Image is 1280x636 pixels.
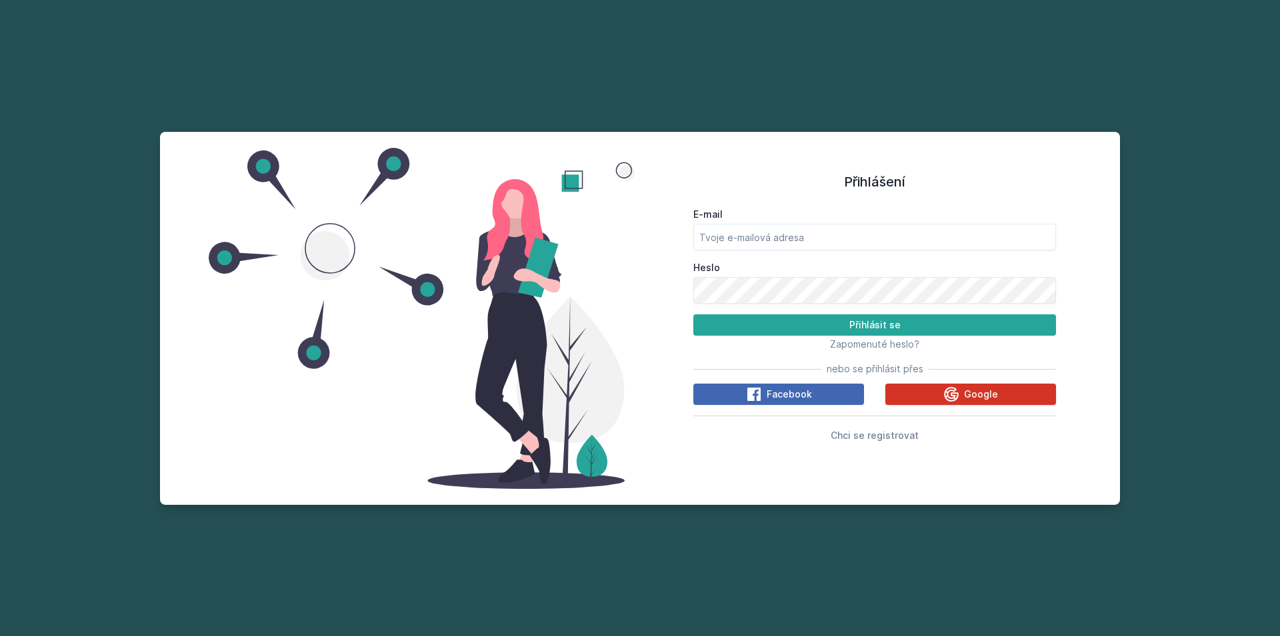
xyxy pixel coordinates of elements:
[693,384,864,405] button: Facebook
[964,388,998,401] span: Google
[827,362,923,376] span: nebo se přihlásit přes
[693,314,1056,336] button: Přihlásit se
[767,388,812,401] span: Facebook
[693,261,1056,274] label: Heslo
[693,172,1056,192] h1: Přihlášení
[831,427,919,443] button: Chci se registrovat
[885,384,1056,405] button: Google
[830,338,919,350] span: Zapomenuté heslo?
[693,224,1056,250] input: Tvoje e-mailová adresa
[831,430,919,441] span: Chci se registrovat
[693,208,1056,221] label: E-mail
